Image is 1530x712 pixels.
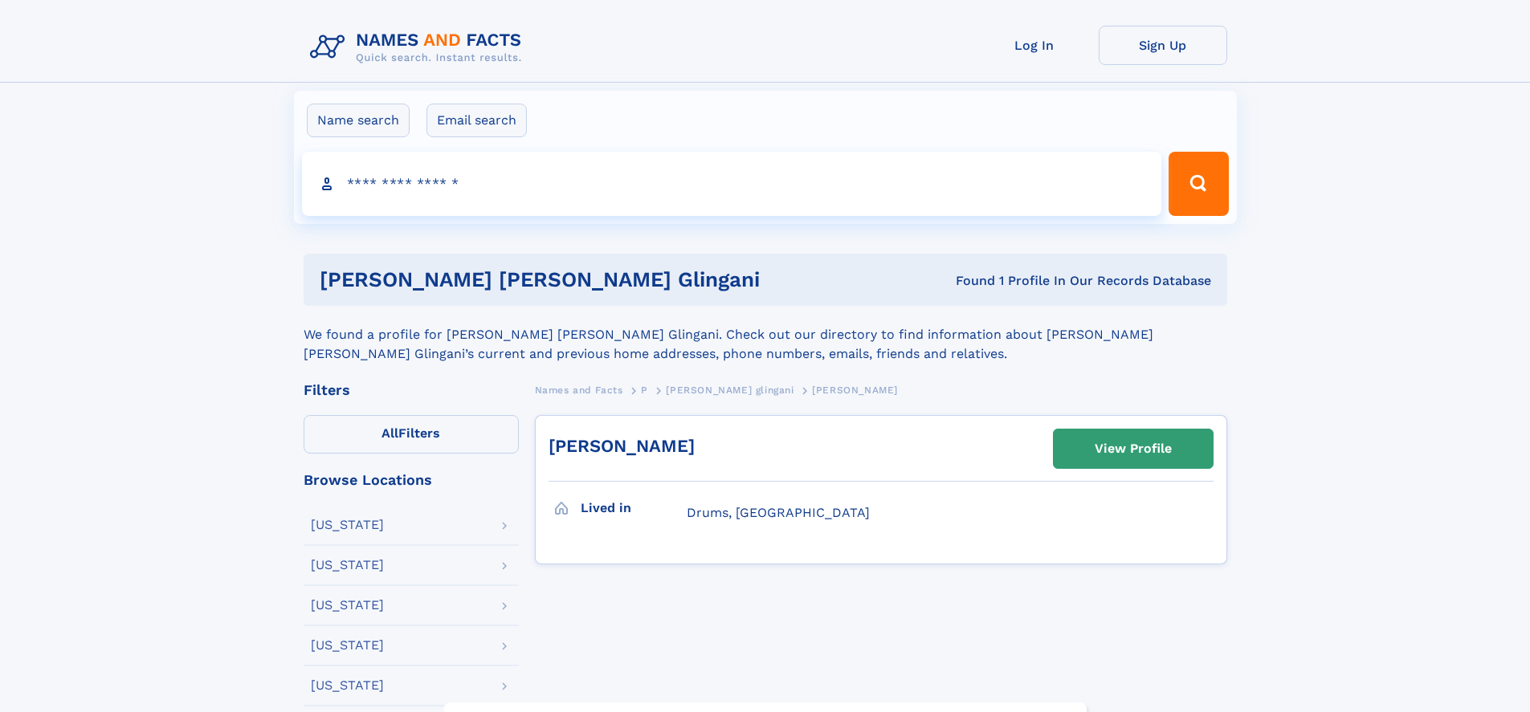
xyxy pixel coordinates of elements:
h3: Lived in [581,494,687,522]
a: Names and Facts [535,380,623,400]
a: [PERSON_NAME] glingani [666,380,794,400]
a: View Profile [1054,429,1213,468]
div: [US_STATE] [311,519,384,531]
button: Search Button [1169,152,1228,216]
div: [US_STATE] [311,639,384,652]
span: All [381,425,398,441]
img: Logo Names and Facts [304,26,535,69]
div: [US_STATE] [311,679,384,692]
label: Filters [304,415,519,454]
span: [PERSON_NAME] [812,384,898,396]
span: Drums, [GEOGRAPHIC_DATA] [687,505,870,520]
a: [PERSON_NAME] [549,436,695,456]
div: [US_STATE] [311,559,384,572]
a: P [641,380,648,400]
div: Browse Locations [304,473,519,487]
span: P [641,384,648,396]
div: [US_STATE] [311,599,384,612]
h1: [PERSON_NAME] [PERSON_NAME] Glingani [320,270,858,290]
div: View Profile [1095,430,1172,467]
a: Sign Up [1099,26,1227,65]
input: search input [302,152,1162,216]
label: Name search [307,104,410,137]
label: Email search [426,104,527,137]
a: Log In [970,26,1099,65]
div: Filters [304,383,519,397]
span: [PERSON_NAME] glingani [666,384,794,396]
div: Found 1 Profile In Our Records Database [858,272,1211,290]
div: We found a profile for [PERSON_NAME] [PERSON_NAME] Glingani. Check out our directory to find info... [304,306,1227,364]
